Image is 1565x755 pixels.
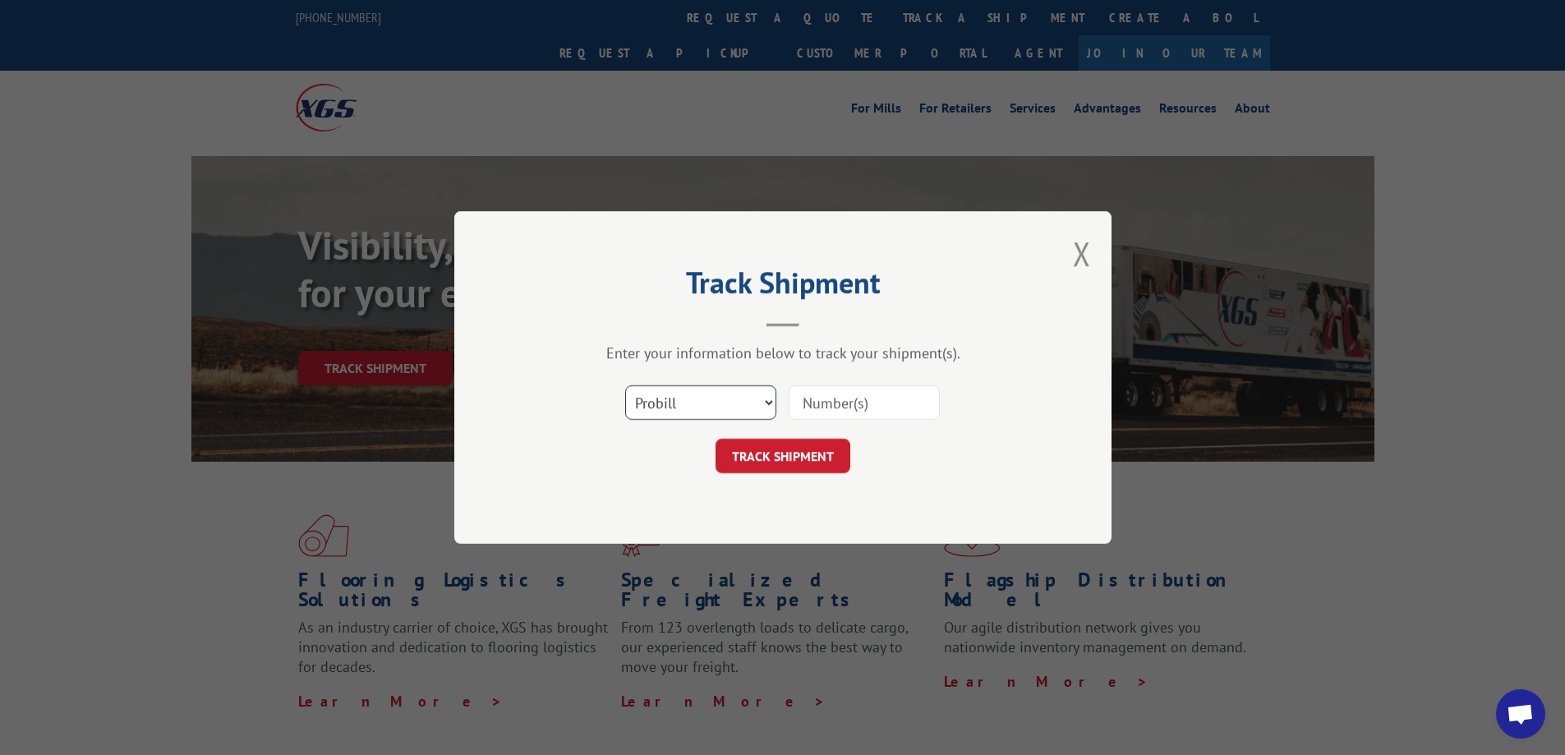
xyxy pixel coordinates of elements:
[1496,689,1545,739] div: Open chat
[716,439,850,473] button: TRACK SHIPMENT
[1073,232,1091,275] button: Close modal
[536,271,1029,302] h2: Track Shipment
[536,343,1029,362] div: Enter your information below to track your shipment(s).
[789,385,940,420] input: Number(s)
